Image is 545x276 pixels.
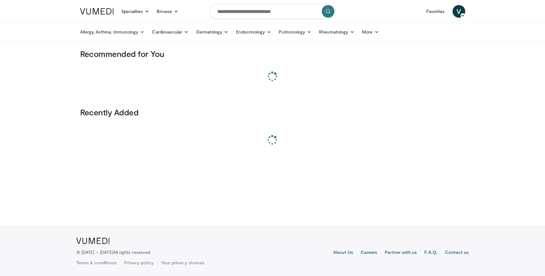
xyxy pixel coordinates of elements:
[76,260,117,266] a: Terms & conditions
[445,249,469,257] a: Contact us
[117,5,153,18] a: Specialties
[124,260,154,266] a: Privacy policy
[422,5,449,18] a: Favorites
[80,107,465,117] h3: Recently Added
[275,26,315,38] a: Pulmonology
[76,26,149,38] a: Allergy, Asthma, Immunology
[361,249,377,257] a: Careers
[76,238,110,244] img: VuMedi Logo
[80,49,465,59] h3: Recommended for You
[80,8,114,15] img: VuMedi Logo
[358,26,383,38] a: More
[148,26,192,38] a: Cardiovascular
[453,5,465,18] a: V
[193,26,232,38] a: Dermatology
[113,249,150,255] span: All rights reserved
[333,249,353,257] a: About Us
[232,26,275,38] a: Endocrinology
[209,4,336,19] input: Search topics, interventions
[315,26,358,38] a: Rheumatology
[76,249,150,255] p: © [DATE] – [DATE]
[424,249,437,257] a: F.A.Q.
[153,5,182,18] a: Browse
[161,260,205,266] a: Your privacy choices
[385,249,417,257] a: Partner with us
